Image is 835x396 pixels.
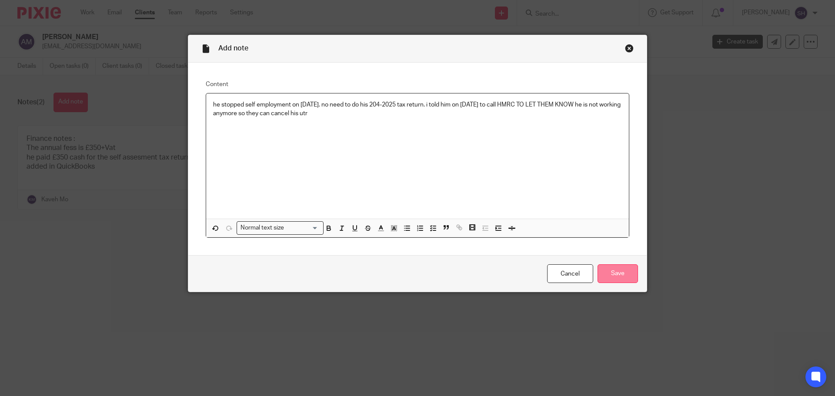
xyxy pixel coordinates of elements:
[237,221,324,235] div: Search for option
[287,223,318,233] input: Search for option
[625,44,634,53] div: Close this dialog window
[206,80,629,89] label: Content
[213,100,622,118] p: he stopped self employment on [DATE]. no need to do his 204-2025 tax return. i told him on [DATE]...
[547,264,593,283] a: Cancel
[598,264,638,283] input: Save
[218,45,248,52] span: Add note
[239,223,286,233] span: Normal text size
